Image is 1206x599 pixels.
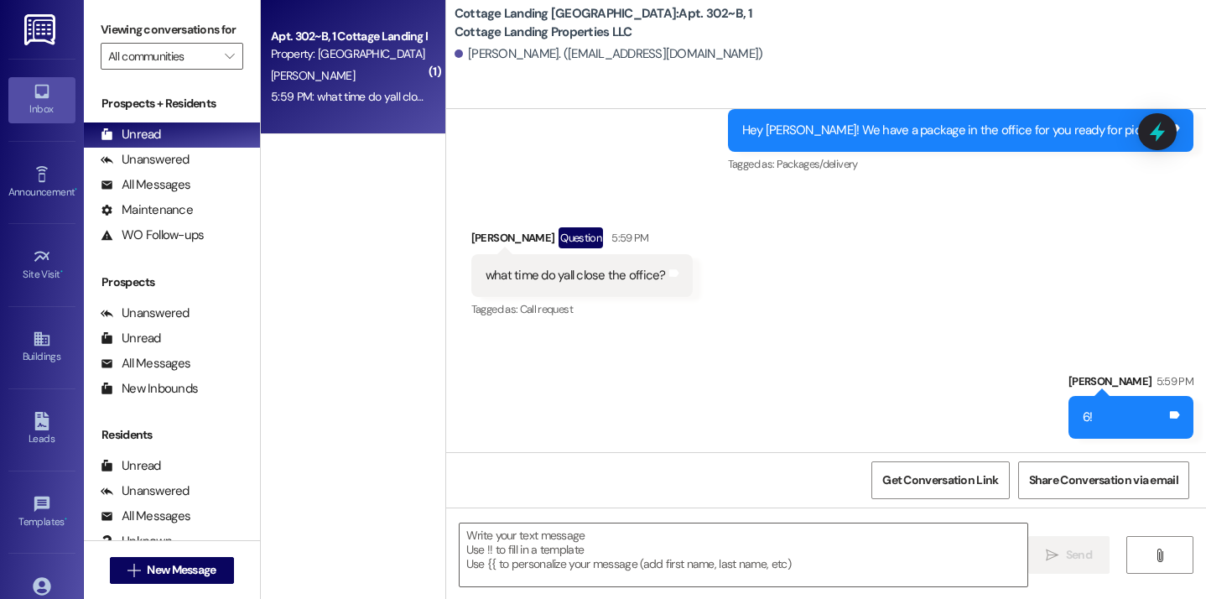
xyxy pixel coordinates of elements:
span: Send [1066,546,1092,564]
span: Share Conversation via email [1029,471,1178,489]
a: Templates • [8,490,75,535]
div: 6! [1083,409,1093,426]
div: 5:59 PM [1152,372,1193,390]
i:  [225,49,234,63]
span: Call request [520,302,573,316]
div: Property: [GEOGRAPHIC_DATA] [GEOGRAPHIC_DATA] [271,45,426,63]
i:  [1046,549,1058,562]
button: New Message [110,557,234,584]
div: what time do yall close the office? [486,267,666,284]
div: Apt. 302~B, 1 Cottage Landing Properties LLC [271,28,426,45]
div: Unanswered [101,151,190,169]
a: Leads [8,407,75,452]
button: Share Conversation via email [1018,461,1189,499]
i:  [127,564,140,577]
i:  [1153,549,1166,562]
div: Question [559,227,603,248]
div: All Messages [101,508,190,525]
div: Unread [101,126,161,143]
div: New Inbounds [101,380,198,398]
label: Viewing conversations for [101,17,243,43]
div: Unanswered [101,482,190,500]
span: • [60,266,63,278]
div: Hey [PERSON_NAME]! We have a package in the office for you ready for pick up! [742,122,1167,139]
button: Send [1028,536,1110,574]
div: All Messages [101,355,190,372]
div: 5:59 PM [607,229,648,247]
span: Get Conversation Link [882,471,998,489]
a: Inbox [8,77,75,122]
div: WO Follow-ups [101,227,204,244]
button: Get Conversation Link [871,461,1009,499]
div: Unknown [101,533,172,550]
div: Residents [84,426,260,444]
div: All Messages [101,176,190,194]
div: [PERSON_NAME] [1068,372,1193,396]
div: [PERSON_NAME]. ([EMAIL_ADDRESS][DOMAIN_NAME]) [455,45,763,63]
a: Site Visit • [8,242,75,288]
div: Unanswered [101,305,190,322]
img: ResiDesk Logo [24,14,59,45]
span: [PERSON_NAME] [271,68,355,83]
span: • [75,184,77,195]
div: [PERSON_NAME] [471,227,693,254]
input: All communities [108,43,216,70]
div: Tagged as: [728,152,1193,176]
span: Packages/delivery [777,157,858,171]
b: Cottage Landing [GEOGRAPHIC_DATA]: Apt. 302~B, 1 Cottage Landing Properties LLC [455,5,790,41]
div: Unread [101,457,161,475]
div: Prospects [84,273,260,291]
div: 5:59 PM: what time do yall close the office? [271,89,482,104]
span: • [65,513,67,525]
a: Buildings [8,325,75,370]
span: New Message [147,561,216,579]
div: Prospects + Residents [84,95,260,112]
div: Unread [101,330,161,347]
div: Tagged as: [471,297,693,321]
div: Maintenance [101,201,193,219]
